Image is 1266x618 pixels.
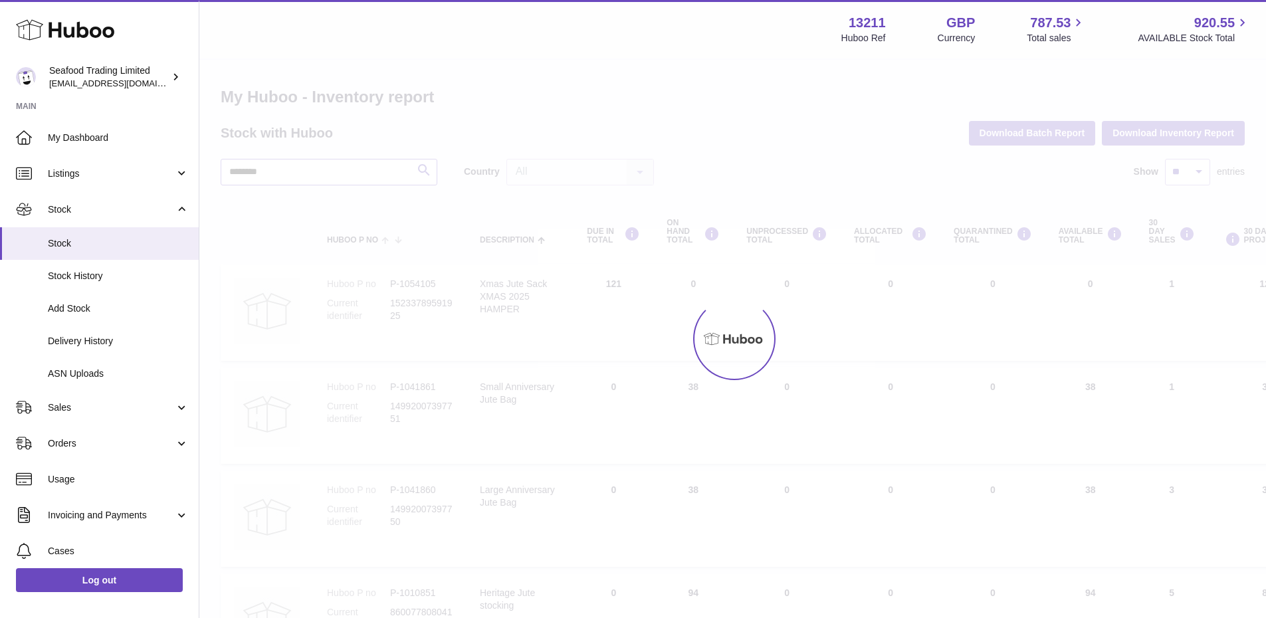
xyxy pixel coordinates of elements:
[1194,14,1235,32] span: 920.55
[48,270,189,282] span: Stock History
[1138,14,1250,45] a: 920.55 AVAILABLE Stock Total
[48,545,189,558] span: Cases
[49,64,169,90] div: Seafood Trading Limited
[48,237,189,250] span: Stock
[48,302,189,315] span: Add Stock
[48,335,189,348] span: Delivery History
[49,78,195,88] span: [EMAIL_ADDRESS][DOMAIN_NAME]
[48,401,175,414] span: Sales
[16,568,183,592] a: Log out
[48,473,189,486] span: Usage
[841,32,886,45] div: Huboo Ref
[849,14,886,32] strong: 13211
[946,14,975,32] strong: GBP
[48,367,189,380] span: ASN Uploads
[48,437,175,450] span: Orders
[1027,32,1086,45] span: Total sales
[48,167,175,180] span: Listings
[938,32,976,45] div: Currency
[48,132,189,144] span: My Dashboard
[16,67,36,87] img: online@rickstein.com
[48,203,175,216] span: Stock
[1030,14,1071,32] span: 787.53
[1027,14,1086,45] a: 787.53 Total sales
[1138,32,1250,45] span: AVAILABLE Stock Total
[48,509,175,522] span: Invoicing and Payments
